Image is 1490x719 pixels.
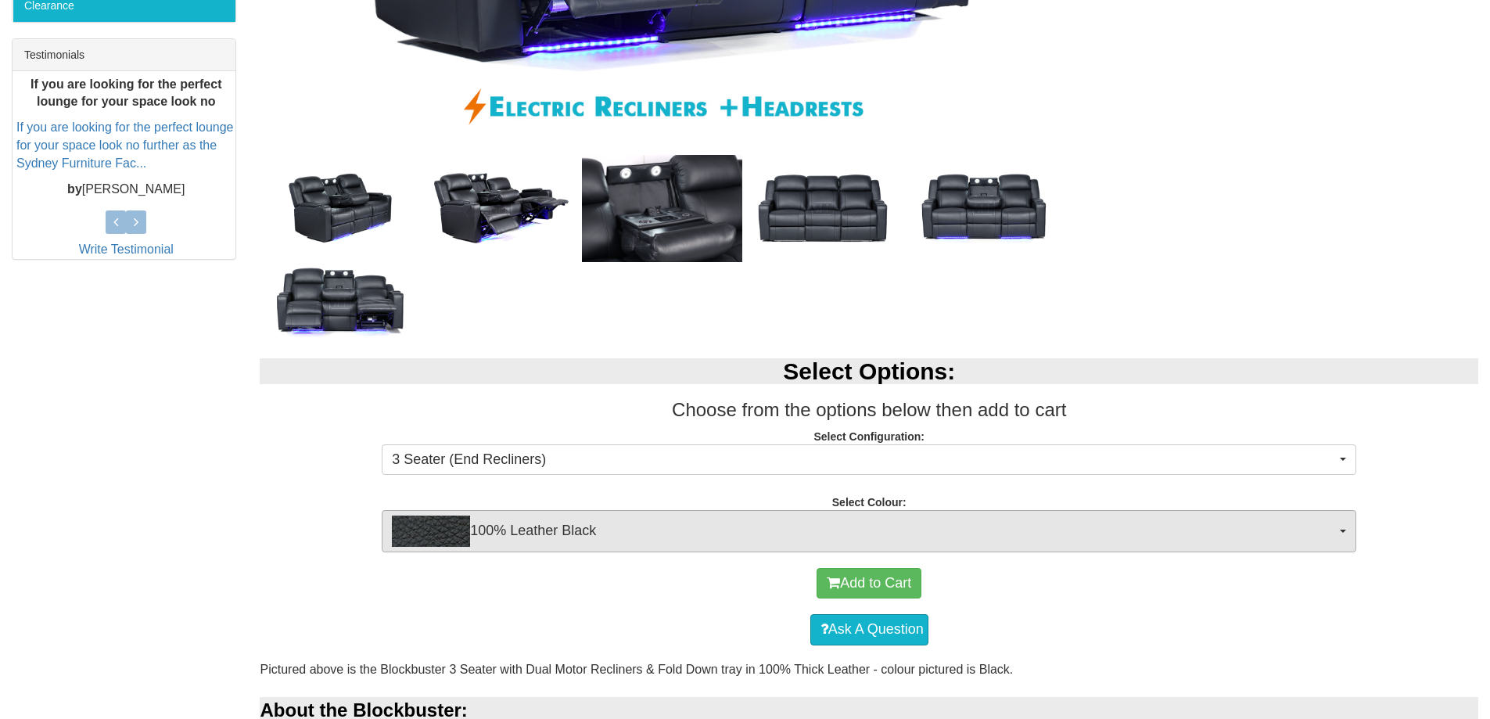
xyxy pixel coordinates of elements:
span: 3 Seater (End Recliners) [392,450,1336,470]
button: 100% Leather Black100% Leather Black [382,510,1356,552]
h3: Choose from the options below then add to cart [260,400,1478,420]
button: 3 Seater (End Recliners) [382,444,1356,476]
a: If you are looking for the perfect lounge for your space look no further as the Sydney Furniture ... [16,121,234,171]
span: 100% Leather Black [392,516,1336,547]
b: Select Options: [783,358,955,384]
b: by [67,182,82,196]
p: [PERSON_NAME] [16,181,235,199]
a: Write Testimonial [79,243,174,256]
b: If you are looking for the perfect lounge for your space look no [31,77,221,109]
strong: Select Colour: [832,496,907,509]
button: Add to Cart [817,568,921,599]
img: 100% Leather Black [392,516,470,547]
a: Ask A Question [810,614,928,645]
div: Testimonials [13,39,235,71]
strong: Select Configuration: [813,430,925,443]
